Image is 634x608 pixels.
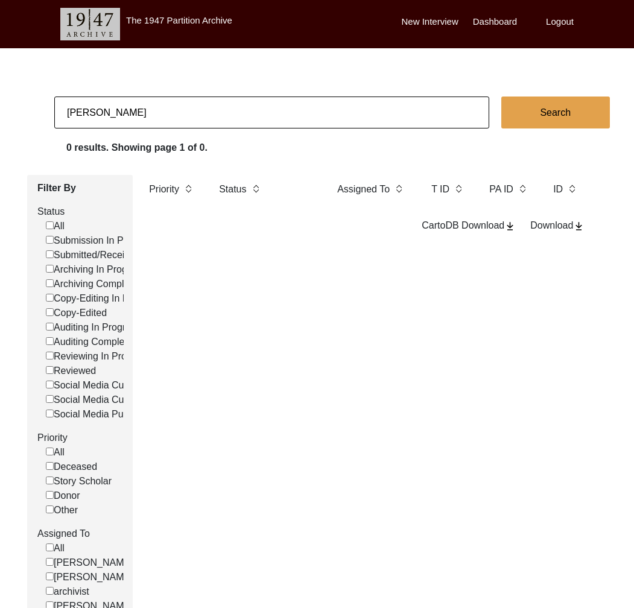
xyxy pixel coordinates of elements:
[46,364,96,378] label: Reviewed
[431,182,449,197] label: T ID
[46,543,54,551] input: All
[46,236,54,244] input: Submission In Progress
[518,182,527,195] img: sort-button.png
[37,204,124,219] label: Status
[46,248,140,262] label: Submitted/Received
[46,381,54,388] input: Social Media Curation In Progress
[454,182,463,195] img: sort-button.png
[46,477,54,484] input: Story Scholar
[46,291,161,306] label: Copy-Editing In Progress
[46,584,89,599] label: archivist
[473,15,517,29] label: Dashboard
[46,393,146,407] label: Social Media Curated
[489,182,513,197] label: PA ID
[46,572,54,580] input: [PERSON_NAME]
[337,182,390,197] label: Assigned To
[46,323,54,331] input: Auditing In Progress
[402,15,458,29] label: New Interview
[46,219,65,233] label: All
[46,279,54,287] input: Archiving Completed
[546,15,574,29] label: Logout
[46,448,54,455] input: All
[46,221,54,229] input: All
[219,182,246,197] label: Status
[46,265,54,273] input: Archiving In Progress
[149,182,179,197] label: Priority
[46,570,133,584] label: [PERSON_NAME]
[46,294,54,302] input: Copy-Editing In Progress
[37,431,124,445] label: Priority
[46,445,65,460] label: All
[46,460,97,474] label: Deceased
[501,97,610,128] button: Search
[422,218,516,233] div: CartoDB Download
[46,352,54,359] input: Reviewing In Progress
[54,97,489,128] input: Search...
[46,366,54,374] input: Reviewed
[530,218,585,233] div: Download
[46,556,133,570] label: [PERSON_NAME]
[37,181,124,195] label: Filter By
[46,462,54,470] input: Deceased
[46,558,54,566] input: [PERSON_NAME]
[46,250,54,258] input: Submitted/Received
[46,349,150,364] label: Reviewing In Progress
[568,182,576,195] img: sort-button.png
[46,474,112,489] label: Story Scholar
[46,410,54,417] input: Social Media Published
[395,182,403,195] img: sort-button.png
[46,489,80,503] label: Donor
[184,182,192,195] img: sort-button.png
[46,587,54,595] input: archivist
[46,378,200,393] label: Social Media Curation In Progress
[60,8,120,40] img: header-logo.png
[46,277,143,291] label: Archiving Completed
[46,233,156,248] label: Submission In Progress
[46,308,54,316] input: Copy-Edited
[46,541,65,556] label: All
[252,182,260,195] img: sort-button.png
[46,306,107,320] label: Copy-Edited
[553,182,563,197] label: ID
[46,407,154,422] label: Social Media Published
[126,15,232,25] label: The 1947 Partition Archive
[46,395,54,403] input: Social Media Curated
[66,141,208,155] label: 0 results. Showing page 1 of 0.
[46,503,78,518] label: Other
[46,491,54,499] input: Donor
[504,221,516,232] img: download-button.png
[46,320,141,335] label: Auditing In Progress
[46,262,145,277] label: Archiving In Progress
[46,335,138,349] label: Auditing Completed
[573,221,585,232] img: download-button.png
[37,527,124,541] label: Assigned To
[46,505,54,513] input: Other
[46,337,54,345] input: Auditing Completed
